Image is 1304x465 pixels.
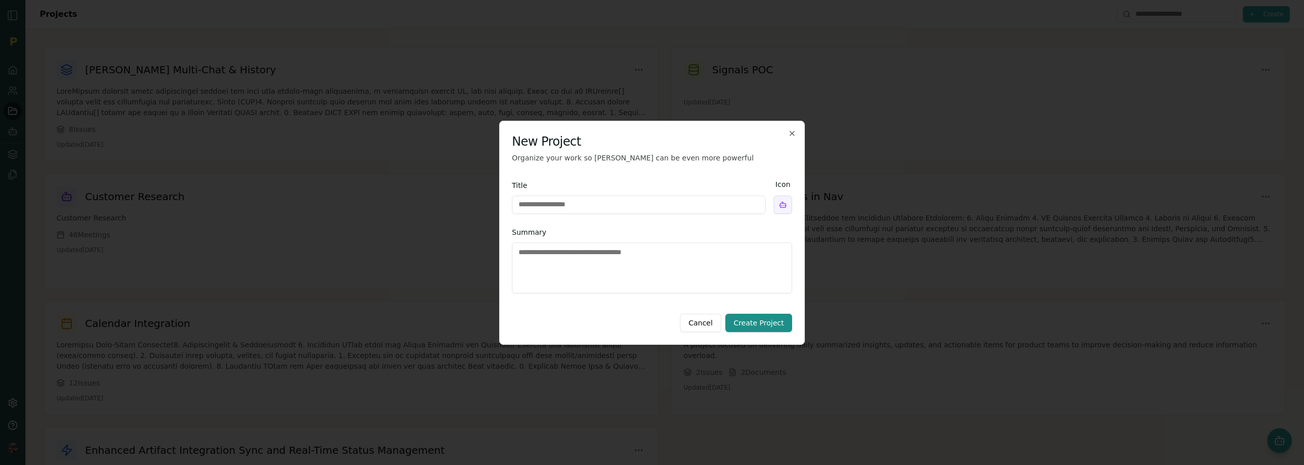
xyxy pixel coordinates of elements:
button: Create Project [725,314,792,332]
p: Organize your work so [PERSON_NAME] can be even more powerful [512,153,792,163]
label: Title [512,181,527,189]
h2: New Project [512,133,792,150]
label: Summary [512,228,547,236]
button: Cancel [680,314,721,332]
label: Icon [775,179,790,189]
